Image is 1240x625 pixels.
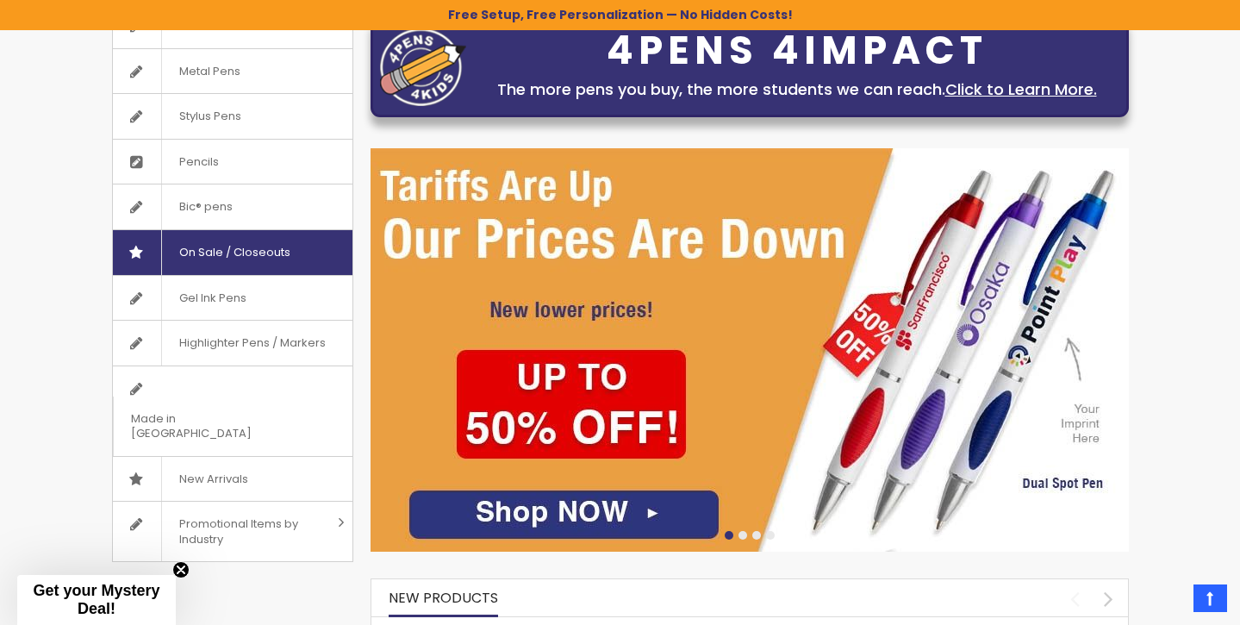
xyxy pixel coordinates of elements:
[33,582,159,617] span: Get your Mystery Deal!
[371,148,1129,552] img: /cheap-promotional-products.html
[161,502,332,561] span: Promotional Items by Industry
[113,49,352,94] a: Metal Pens
[161,94,259,139] span: Stylus Pens
[113,94,352,139] a: Stylus Pens
[161,321,343,366] span: Highlighter Pens / Markers
[113,140,352,184] a: Pencils
[161,230,308,275] span: On Sale / Closeouts
[945,78,1097,100] a: Click to Learn More.
[113,397,309,456] span: Made in [GEOGRAPHIC_DATA]
[161,184,250,229] span: Bic® pens
[113,321,352,366] a: Highlighter Pens / Markers
[113,230,352,275] a: On Sale / Closeouts
[172,561,190,578] button: Close teaser
[161,49,258,94] span: Metal Pens
[113,457,352,502] a: New Arrivals
[17,575,176,625] div: Get your Mystery Deal!Close teaser
[113,184,352,229] a: Bic® pens
[161,140,236,184] span: Pencils
[475,33,1119,69] div: 4PENS 4IMPACT
[113,366,352,456] a: Made in [GEOGRAPHIC_DATA]
[161,457,265,502] span: New Arrivals
[113,276,352,321] a: Gel Ink Pens
[475,78,1119,102] div: The more pens you buy, the more students we can reach.
[113,502,352,561] a: Promotional Items by Industry
[161,276,264,321] span: Gel Ink Pens
[380,28,466,106] img: four_pen_logo.png
[389,588,498,608] span: New Products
